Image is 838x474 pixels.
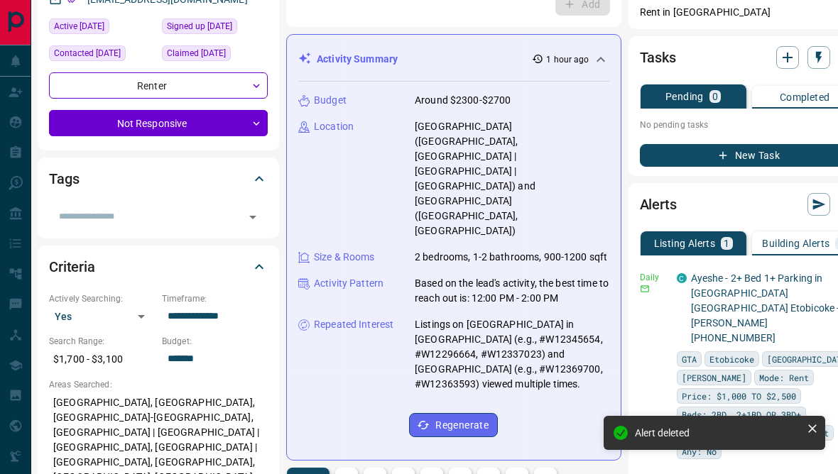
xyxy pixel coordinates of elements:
div: Activity Summary1 hour ago [298,46,609,72]
p: Building Alerts [762,238,829,248]
div: Yes [49,305,155,328]
p: Timeframe: [162,292,268,305]
p: Location [314,119,354,134]
div: Tags [49,162,268,196]
p: Activity Summary [317,52,398,67]
span: Signed up [DATE] [167,19,232,33]
div: Not Responsive [49,110,268,136]
p: 0 [712,92,718,101]
p: Repeated Interest [314,317,393,332]
span: [PERSON_NAME] [682,370,746,385]
span: Active [DATE] [54,19,104,33]
p: Completed [780,92,830,102]
p: Daily [640,271,668,284]
h2: Criteria [49,255,95,278]
div: Criteria [49,250,268,284]
h2: Alerts [640,193,677,216]
h2: Tasks [640,46,676,69]
p: Listings on [GEOGRAPHIC_DATA] in [GEOGRAPHIC_DATA] (e.g., #W12345654, #W12296664, #W12337023) and... [415,317,609,392]
div: Wed Aug 06 2025 [162,45,268,65]
span: GTA [682,352,697,366]
span: Claimed [DATE] [167,46,226,60]
p: Areas Searched: [49,378,268,391]
button: Regenerate [409,413,498,437]
p: Activity Pattern [314,276,383,291]
p: Around $2300-$2700 [415,93,511,108]
div: Wed Aug 06 2025 [49,45,155,65]
button: Open [243,207,263,227]
p: [GEOGRAPHIC_DATA] ([GEOGRAPHIC_DATA], [GEOGRAPHIC_DATA] | [GEOGRAPHIC_DATA] | [GEOGRAPHIC_DATA]) ... [415,119,609,238]
div: Sat Aug 30 2025 [49,18,155,38]
p: 1 hour ago [546,53,589,66]
p: 2 bedrooms, 1-2 bathrooms, 900-1200 sqft [415,250,607,265]
p: Size & Rooms [314,250,375,265]
div: Renter [49,72,268,99]
p: 1 [724,238,729,248]
p: Budget [314,93,347,108]
p: Search Range: [49,335,155,348]
p: Pending [665,92,704,101]
h2: Tags [49,167,79,190]
div: Fri Jul 11 2025 [162,18,268,38]
span: Beds: 2BD, 2+1BD OR 3BD+ [682,407,801,421]
span: Contacted [DATE] [54,46,121,60]
span: Price: $1,000 TO $2,500 [682,389,796,403]
p: Actively Searching: [49,292,155,305]
p: Budget: [162,335,268,348]
span: Mode: Rent [759,370,809,385]
div: Alert deleted [635,427,801,439]
p: Listing Alerts [654,238,716,248]
p: Based on the lead's activity, the best time to reach out is: 12:00 PM - 2:00 PM [415,276,609,306]
span: Etobicoke [709,352,754,366]
svg: Email [640,284,650,294]
p: $1,700 - $3,100 [49,348,155,371]
div: condos.ca [677,273,687,283]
